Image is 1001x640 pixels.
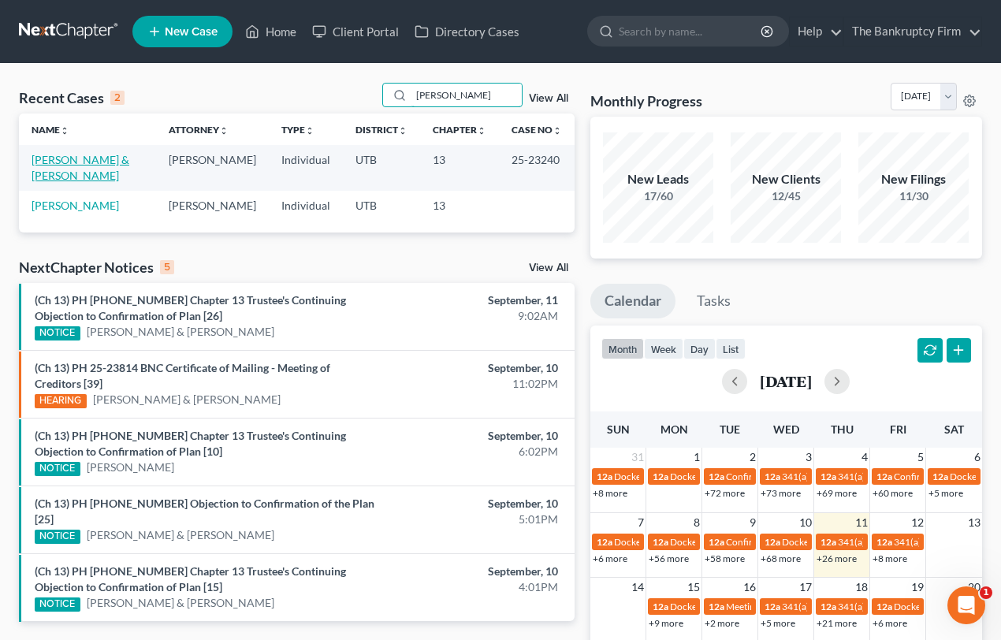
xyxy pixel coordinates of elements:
[705,617,739,629] a: +2 more
[782,601,934,612] span: 341(a) meeting for [PERSON_NAME]
[890,422,906,436] span: Fri
[394,496,558,512] div: September, 10
[601,338,644,359] button: month
[603,188,713,204] div: 17/60
[614,536,839,548] span: Docket Text: for [PERSON_NAME] & [PERSON_NAME]
[630,578,646,597] span: 14
[87,460,174,475] a: [PERSON_NAME]
[873,617,907,629] a: +6 more
[765,471,780,482] span: 12a
[394,564,558,579] div: September, 10
[394,444,558,460] div: 6:02PM
[477,126,486,136] i: unfold_more
[19,88,125,107] div: Recent Cases
[529,93,568,104] a: View All
[160,260,174,274] div: 5
[876,601,892,612] span: 12a
[499,145,575,190] td: 25-23240
[343,191,420,220] td: UTB
[304,17,407,46] a: Client Portal
[653,601,668,612] span: 12a
[35,564,346,593] a: (Ch 13) PH [PHONE_NUMBER] Chapter 13 Trustee's Continuing Objection to Confirmation of Plan [15]
[420,145,499,190] td: 13
[966,578,982,597] span: 20
[692,513,701,532] span: 8
[630,448,646,467] span: 31
[603,170,713,188] div: New Leads
[838,536,990,548] span: 341(a) meeting for [PERSON_NAME]
[269,191,343,220] td: Individual
[947,586,985,624] iframe: Intercom live chat
[219,126,229,136] i: unfold_more
[854,513,869,532] span: 11
[928,487,963,499] a: +5 more
[838,471,990,482] span: 341(a) meeting for [PERSON_NAME]
[156,145,269,190] td: [PERSON_NAME]
[705,487,745,499] a: +72 more
[597,536,612,548] span: 12a
[705,553,745,564] a: +58 more
[782,471,934,482] span: 341(a) meeting for [PERSON_NAME]
[683,284,745,318] a: Tasks
[932,471,948,482] span: 12a
[35,429,346,458] a: (Ch 13) PH [PHONE_NUMBER] Chapter 13 Trustee's Continuing Objection to Confirmation of Plan [10]
[394,428,558,444] div: September, 10
[817,553,857,564] a: +26 more
[269,145,343,190] td: Individual
[742,578,757,597] span: 16
[636,513,646,532] span: 7
[854,578,869,597] span: 18
[761,553,801,564] a: +68 more
[944,422,964,436] span: Sat
[35,394,87,408] div: HEARING
[798,513,813,532] span: 10
[831,422,854,436] span: Thu
[726,601,850,612] span: Meeting for [PERSON_NAME]
[910,513,925,532] span: 12
[593,487,627,499] a: +8 more
[790,17,843,46] a: Help
[35,326,80,340] div: NOTICE
[411,84,522,106] input: Search by name...
[597,471,612,482] span: 12a
[804,448,813,467] span: 3
[709,471,724,482] span: 12a
[394,360,558,376] div: September, 10
[32,153,129,182] a: [PERSON_NAME] & [PERSON_NAME]
[593,553,627,564] a: +6 more
[765,536,780,548] span: 12a
[966,513,982,532] span: 13
[653,471,668,482] span: 12a
[35,361,330,390] a: (Ch 13) PH 25-23814 BNC Certificate of Mailing - Meeting of Creditors [39]
[858,170,969,188] div: New Filings
[817,617,857,629] a: +21 more
[614,471,755,482] span: Docket Text: for [PERSON_NAME]
[433,124,486,136] a: Chapterunfold_more
[32,124,69,136] a: Nameunfold_more
[876,471,892,482] span: 12a
[512,124,562,136] a: Case Nounfold_more
[305,126,314,136] i: unfold_more
[821,471,836,482] span: 12a
[87,595,274,611] a: [PERSON_NAME] & [PERSON_NAME]
[87,324,274,340] a: [PERSON_NAME] & [PERSON_NAME]
[858,188,969,204] div: 11/30
[281,124,314,136] a: Typeunfold_more
[661,422,688,436] span: Mon
[716,338,746,359] button: list
[394,579,558,595] div: 4:01PM
[394,376,558,392] div: 11:02PM
[683,338,716,359] button: day
[761,487,801,499] a: +73 more
[87,527,274,543] a: [PERSON_NAME] & [PERSON_NAME]
[590,91,702,110] h3: Monthly Progress
[709,601,724,612] span: 12a
[838,601,990,612] span: 341(a) meeting for [PERSON_NAME]
[237,17,304,46] a: Home
[644,338,683,359] button: week
[692,448,701,467] span: 1
[748,513,757,532] span: 9
[773,422,799,436] span: Wed
[60,126,69,136] i: unfold_more
[653,536,668,548] span: 12a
